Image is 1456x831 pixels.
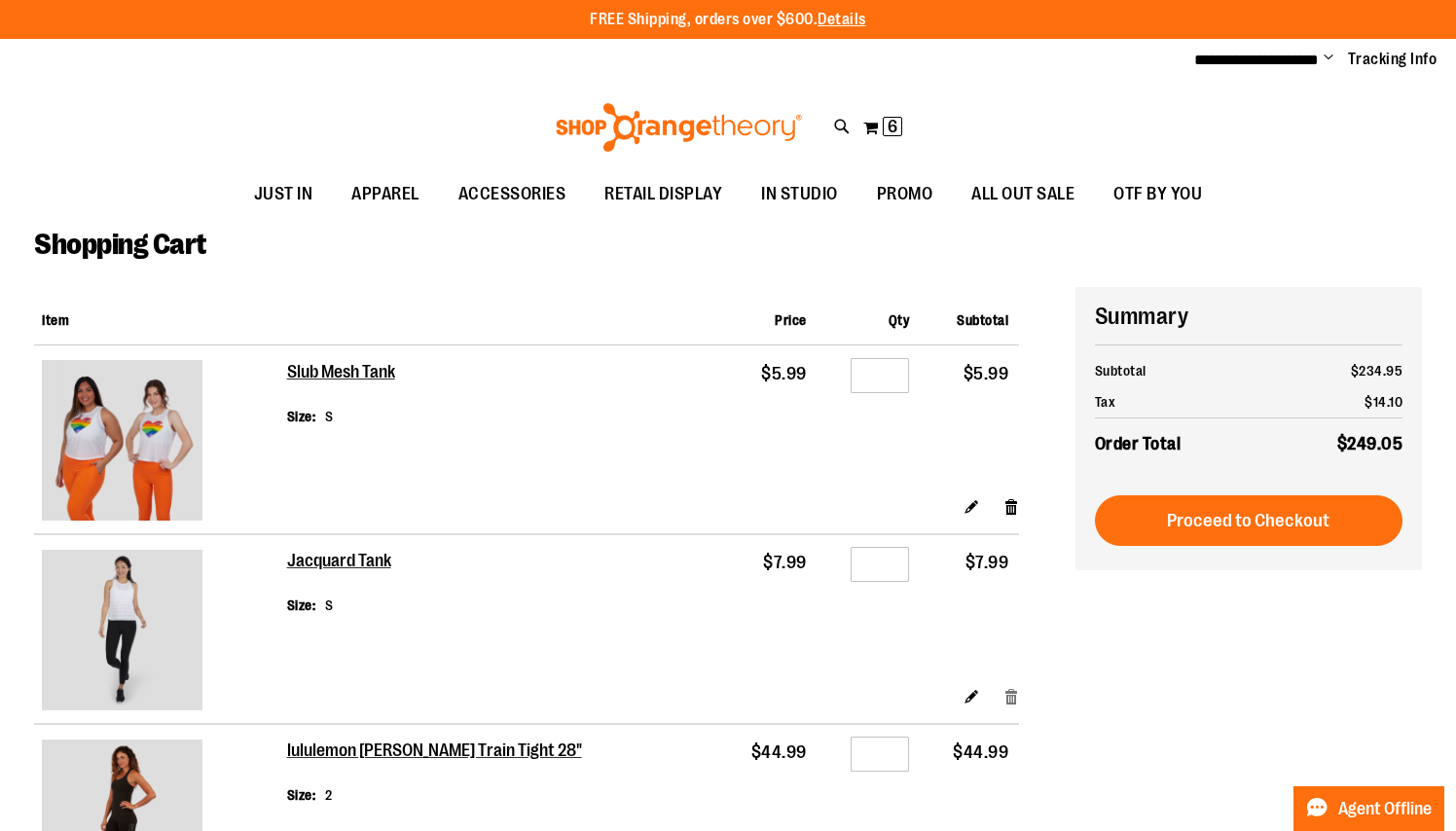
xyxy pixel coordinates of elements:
[1113,172,1202,216] span: OTF BY YOU
[590,9,866,31] p: FREE Shipping, orders over $600.
[325,596,334,615] dd: S
[761,364,807,383] span: $5.99
[287,362,396,383] a: Slub Mesh Tank
[1095,355,1278,386] th: Subtotal
[818,11,866,28] a: Details
[553,103,805,152] img: Shop Orangetheory
[1095,495,1403,546] button: Proceed to Checkout
[763,553,807,572] span: $7.99
[751,742,807,762] span: $44.99
[604,172,722,216] span: RETAIL DISPLAY
[1348,49,1438,70] a: Tracking Info
[42,550,279,715] a: Jacquard Tank
[877,172,933,216] span: PROMO
[1095,386,1278,418] th: Tax
[1365,394,1402,410] span: $14.10
[42,312,69,328] span: Item
[325,407,334,426] dd: S
[42,360,279,525] a: Slub Mesh Tank
[957,312,1008,328] span: Subtotal
[1095,300,1403,333] h2: Summary
[965,553,1009,572] span: $7.99
[287,551,392,572] a: Jacquard Tank
[287,785,316,805] dt: Size
[34,228,206,261] span: Shopping Cart
[351,172,419,216] span: APPAREL
[1337,434,1403,453] span: $249.05
[254,172,313,216] span: JUST IN
[42,360,202,521] img: Slub Mesh Tank
[1324,50,1333,69] button: Account menu
[1293,786,1444,831] button: Agent Offline
[971,172,1074,216] span: ALL OUT SALE
[287,596,316,615] dt: Size
[889,312,910,328] span: Qty
[964,364,1009,383] span: $5.99
[761,172,838,216] span: IN STUDIO
[1167,510,1329,531] span: Proceed to Checkout
[287,741,585,762] a: lululemon [PERSON_NAME] Train Tight 28"
[888,117,897,136] span: 6
[42,550,202,710] img: Jacquard Tank
[775,312,807,328] span: Price
[1003,496,1020,517] a: Remove item
[953,742,1008,762] span: $44.99
[1351,363,1403,379] span: $234.95
[458,172,566,216] span: ACCESSORIES
[325,785,333,805] dd: 2
[1003,686,1020,706] a: Remove item
[287,407,316,426] dt: Size
[1338,800,1432,818] span: Agent Offline
[1095,429,1182,457] strong: Order Total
